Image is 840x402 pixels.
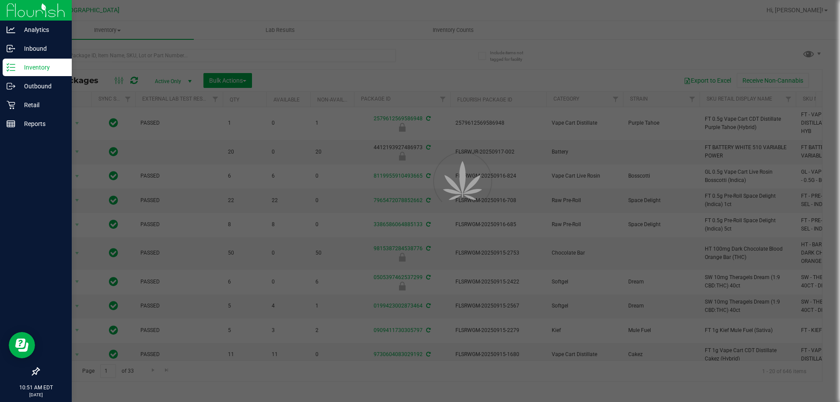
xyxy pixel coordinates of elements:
inline-svg: Analytics [7,25,15,34]
p: Inbound [15,43,68,54]
inline-svg: Outbound [7,82,15,91]
iframe: Resource center [9,332,35,358]
p: Retail [15,100,68,110]
inline-svg: Inbound [7,44,15,53]
p: Reports [15,119,68,129]
inline-svg: Reports [7,119,15,128]
p: [DATE] [4,392,68,398]
p: Inventory [15,62,68,73]
p: Outbound [15,81,68,91]
inline-svg: Inventory [7,63,15,72]
p: 10:51 AM EDT [4,384,68,392]
inline-svg: Retail [7,101,15,109]
p: Analytics [15,24,68,35]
